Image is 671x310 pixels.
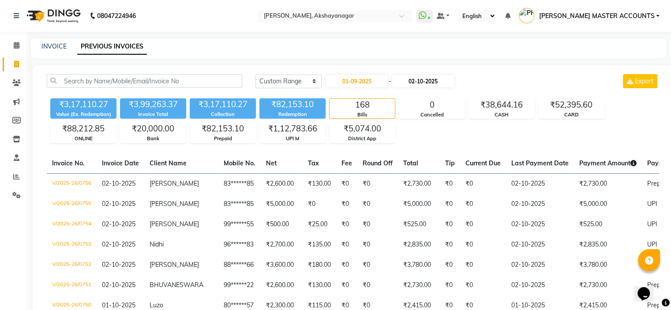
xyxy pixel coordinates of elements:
[150,301,163,309] span: Luzo
[506,275,574,295] td: 02-10-2025
[102,261,135,269] span: 02-10-2025
[574,275,642,295] td: ₹2,730.00
[150,200,199,208] span: [PERSON_NAME]
[261,194,303,214] td: ₹5,000.00
[392,75,454,87] input: End Date
[102,281,135,289] span: 02-10-2025
[260,123,325,135] div: ₹1,12,783.66
[47,214,97,235] td: V/2025-26/0754
[150,281,203,289] span: BHUVANESWARA
[336,194,357,214] td: ₹0
[341,159,352,167] span: Fee
[469,99,534,111] div: ₹38,644.16
[41,42,67,50] a: INVOICE
[330,135,395,142] div: District App
[120,135,186,142] div: Bank
[303,214,336,235] td: ₹25.00
[440,214,460,235] td: ₹0
[150,179,199,187] span: [PERSON_NAME]
[190,123,255,135] div: ₹82,153.10
[259,98,326,111] div: ₹82,153.10
[403,159,418,167] span: Total
[261,214,303,235] td: ₹500.00
[47,173,97,194] td: V/2025-26/0756
[511,159,569,167] span: Last Payment Date
[190,135,255,142] div: Prepaid
[120,123,186,135] div: ₹20,000.00
[440,173,460,194] td: ₹0
[330,99,395,111] div: 168
[102,220,135,228] span: 02-10-2025
[303,235,336,255] td: ₹135.00
[336,275,357,295] td: ₹0
[260,135,325,142] div: UPI M
[261,235,303,255] td: ₹2,700.00
[398,235,440,255] td: ₹2,835.00
[647,179,669,187] span: Prepaid
[460,194,506,214] td: ₹0
[47,74,242,88] input: Search by Name/Mobile/Email/Invoice No
[224,159,255,167] span: Mobile No.
[357,255,398,275] td: ₹0
[357,214,398,235] td: ₹0
[50,111,116,118] div: Value (Ex. Redemption)
[539,11,654,21] span: [PERSON_NAME] MASTER ACCOUNTS
[102,240,135,248] span: 02-10-2025
[336,214,357,235] td: ₹0
[635,77,653,85] span: Export
[50,98,116,111] div: ₹3,17,110.27
[574,194,642,214] td: ₹5,000.00
[102,159,139,167] span: Invoice Date
[506,235,574,255] td: 02-10-2025
[261,275,303,295] td: ₹2,600.00
[465,159,501,167] span: Current Due
[97,4,136,28] b: 08047224946
[647,220,664,228] span: UPI M
[336,173,357,194] td: ₹0
[303,275,336,295] td: ₹130.00
[574,214,642,235] td: ₹525.00
[47,235,97,255] td: V/2025-26/0753
[574,235,642,255] td: ₹2,835.00
[399,111,465,119] div: Cancelled
[363,159,393,167] span: Round Off
[506,194,574,214] td: 02-10-2025
[336,255,357,275] td: ₹0
[102,179,135,187] span: 02-10-2025
[460,214,506,235] td: ₹0
[51,123,116,135] div: ₹88,212.85
[623,74,657,88] button: Export
[190,98,256,111] div: ₹3,17,110.27
[326,75,388,87] input: Start Date
[303,255,336,275] td: ₹180.00
[647,240,666,248] span: UPI M,
[440,255,460,275] td: ₹0
[506,255,574,275] td: 02-10-2025
[539,99,604,111] div: ₹52,395.60
[47,255,97,275] td: V/2025-26/0752
[440,235,460,255] td: ₹0
[51,135,116,142] div: ONLINE
[647,301,669,309] span: Prepaid
[261,255,303,275] td: ₹3,600.00
[47,275,97,295] td: V/2025-26/0751
[330,123,395,135] div: ₹5,074.00
[102,301,135,309] span: 01-10-2025
[506,173,574,194] td: 02-10-2025
[77,39,147,55] a: PREVIOUS INVOICES
[120,111,186,118] div: Invoice Total
[150,240,164,248] span: Nidhi
[574,173,642,194] td: ₹2,730.00
[460,275,506,295] td: ₹0
[445,159,455,167] span: Tip
[440,194,460,214] td: ₹0
[357,235,398,255] td: ₹0
[52,159,85,167] span: Invoice No.
[398,214,440,235] td: ₹525.00
[336,235,357,255] td: ₹0
[190,111,256,118] div: Collection
[519,8,534,23] img: PRANSHUL MASTER ACCOUNTS
[579,159,637,167] span: Payment Amount
[460,255,506,275] td: ₹0
[357,275,398,295] td: ₹0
